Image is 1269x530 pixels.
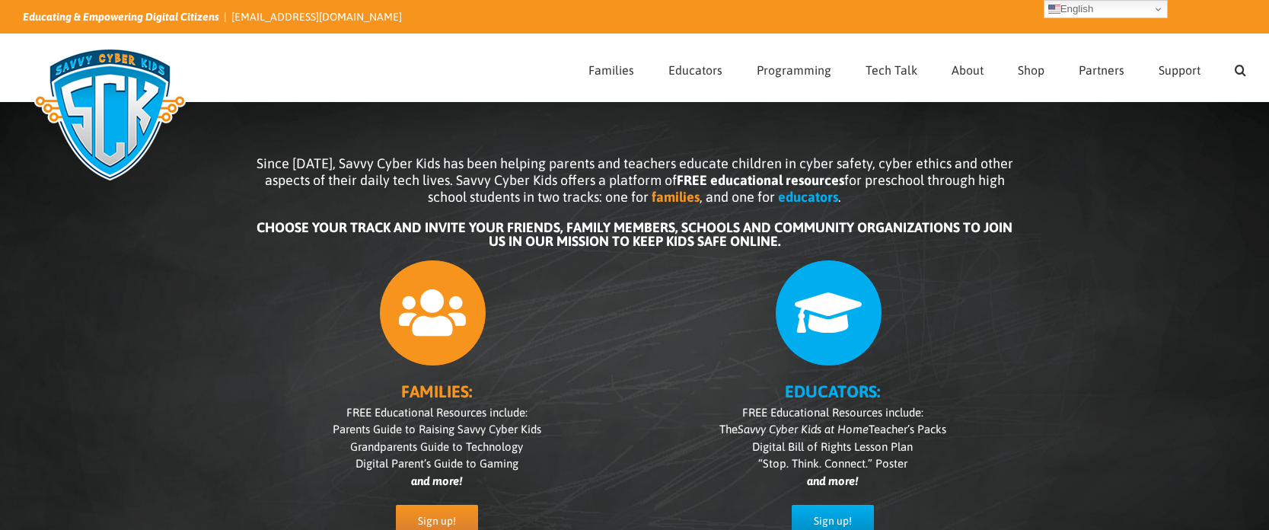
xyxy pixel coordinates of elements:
span: FREE Educational Resources include: [742,406,923,419]
i: Educating & Empowering Digital Citizens [23,11,219,23]
a: [EMAIL_ADDRESS][DOMAIN_NAME] [231,11,402,23]
i: Savvy Cyber Kids at Home [738,423,869,436]
span: . [838,189,841,205]
a: About [952,34,984,101]
span: Shop [1018,64,1044,76]
img: Savvy Cyber Kids Logo [23,38,197,190]
b: EDUCATORS: [785,382,880,401]
i: and more! [411,474,462,487]
a: Search [1235,34,1246,101]
span: , and one for [700,189,775,205]
span: Sign up! [418,515,456,528]
b: FAMILIES: [401,382,472,401]
span: Since [DATE], Savvy Cyber Kids has been helping parents and teachers educate children in cyber sa... [257,155,1013,205]
span: The Teacher’s Packs [719,423,946,436]
a: Educators [668,34,722,101]
a: Programming [757,34,831,101]
span: Grandparents Guide to Technology [350,440,523,453]
b: families [652,189,700,205]
span: FREE Educational Resources include: [346,406,528,419]
span: Digital Bill of Rights Lesson Plan [752,440,913,453]
span: Programming [757,64,831,76]
span: Educators [668,64,722,76]
span: Partners [1079,64,1124,76]
a: Partners [1079,34,1124,101]
img: en [1048,3,1060,15]
span: Sign up! [814,515,852,528]
span: “Stop. Think. Connect.” Poster [758,457,907,470]
span: About [952,64,984,76]
b: FREE educational resources [677,172,844,188]
b: educators [778,189,838,205]
nav: Main Menu [588,34,1246,101]
i: and more! [807,474,858,487]
span: Families [588,64,634,76]
b: CHOOSE YOUR TRACK AND INVITE YOUR FRIENDS, FAMILY MEMBERS, SCHOOLS AND COMMUNITY ORGANIZATIONS TO... [257,219,1012,249]
span: Support [1159,64,1200,76]
span: Parents Guide to Raising Savvy Cyber Kids [333,423,541,436]
a: Tech Talk [866,34,917,101]
a: Shop [1018,34,1044,101]
a: Support [1159,34,1200,101]
a: Families [588,34,634,101]
span: Digital Parent’s Guide to Gaming [356,457,518,470]
span: Tech Talk [866,64,917,76]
